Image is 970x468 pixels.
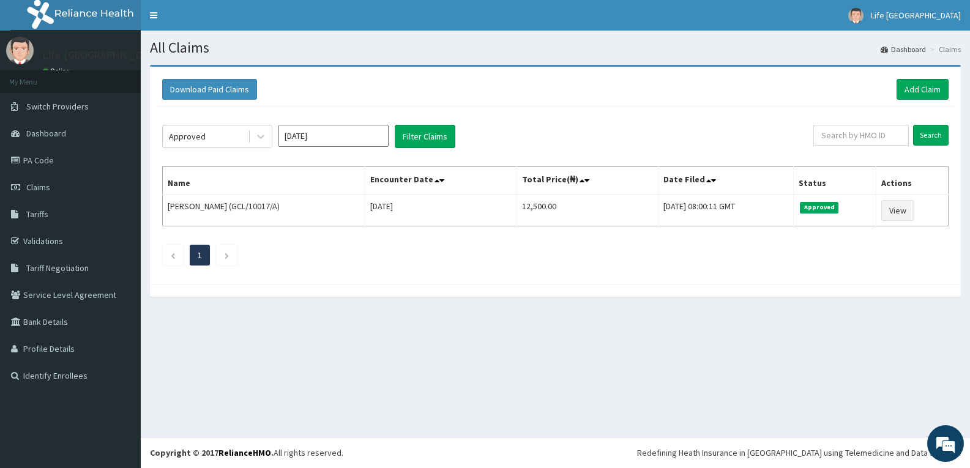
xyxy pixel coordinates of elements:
[162,79,257,100] button: Download Paid Claims
[913,125,949,146] input: Search
[218,447,271,458] a: RelianceHMO
[278,125,389,147] input: Select Month and Year
[141,437,970,468] footer: All rights reserved.
[813,125,909,146] input: Search by HMO ID
[927,44,961,54] li: Claims
[43,50,165,61] p: Life [GEOGRAPHIC_DATA]
[163,167,365,195] th: Name
[169,130,206,143] div: Approved
[658,195,794,226] td: [DATE] 08:00:11 GMT
[800,202,838,213] span: Approved
[150,447,274,458] strong: Copyright © 2017 .
[43,67,72,75] a: Online
[150,40,961,56] h1: All Claims
[881,44,926,54] a: Dashboard
[163,195,365,226] td: [PERSON_NAME] (GCL/10017/A)
[517,195,658,226] td: 12,500.00
[658,167,794,195] th: Date Filed
[848,8,864,23] img: User Image
[26,182,50,193] span: Claims
[365,195,517,226] td: [DATE]
[6,37,34,64] img: User Image
[26,262,89,273] span: Tariff Negotiation
[26,209,48,220] span: Tariffs
[897,79,949,100] a: Add Claim
[365,167,517,195] th: Encounter Date
[876,167,949,195] th: Actions
[871,10,961,21] span: Life [GEOGRAPHIC_DATA]
[517,167,658,195] th: Total Price(₦)
[395,125,455,148] button: Filter Claims
[224,250,229,261] a: Next page
[881,200,914,221] a: View
[26,101,89,112] span: Switch Providers
[26,128,66,139] span: Dashboard
[637,447,961,459] div: Redefining Heath Insurance in [GEOGRAPHIC_DATA] using Telemedicine and Data Science!
[198,250,202,261] a: Page 1 is your current page
[794,167,876,195] th: Status
[170,250,176,261] a: Previous page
